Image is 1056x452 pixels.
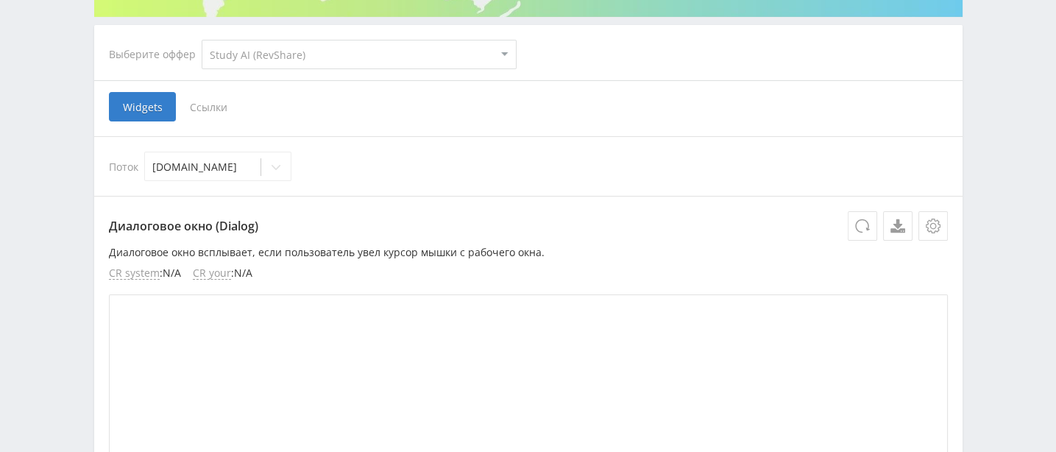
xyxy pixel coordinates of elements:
[883,211,913,241] a: Скачать
[109,92,176,121] span: Widgets
[918,211,948,241] button: Настройки
[109,247,948,258] p: Диалоговое окно всплывает, если пользователь увел курсор мышки с рабочего окна.
[193,267,252,280] li: : N/A
[109,267,160,280] span: CR system
[109,49,202,60] div: Выберите оффер
[109,267,181,280] li: : N/A
[193,267,231,280] span: CR your
[109,152,948,181] div: Поток
[109,211,948,241] p: Диалоговое окно (Dialog)
[176,92,241,121] span: Ссылки
[848,211,877,241] button: Обновить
